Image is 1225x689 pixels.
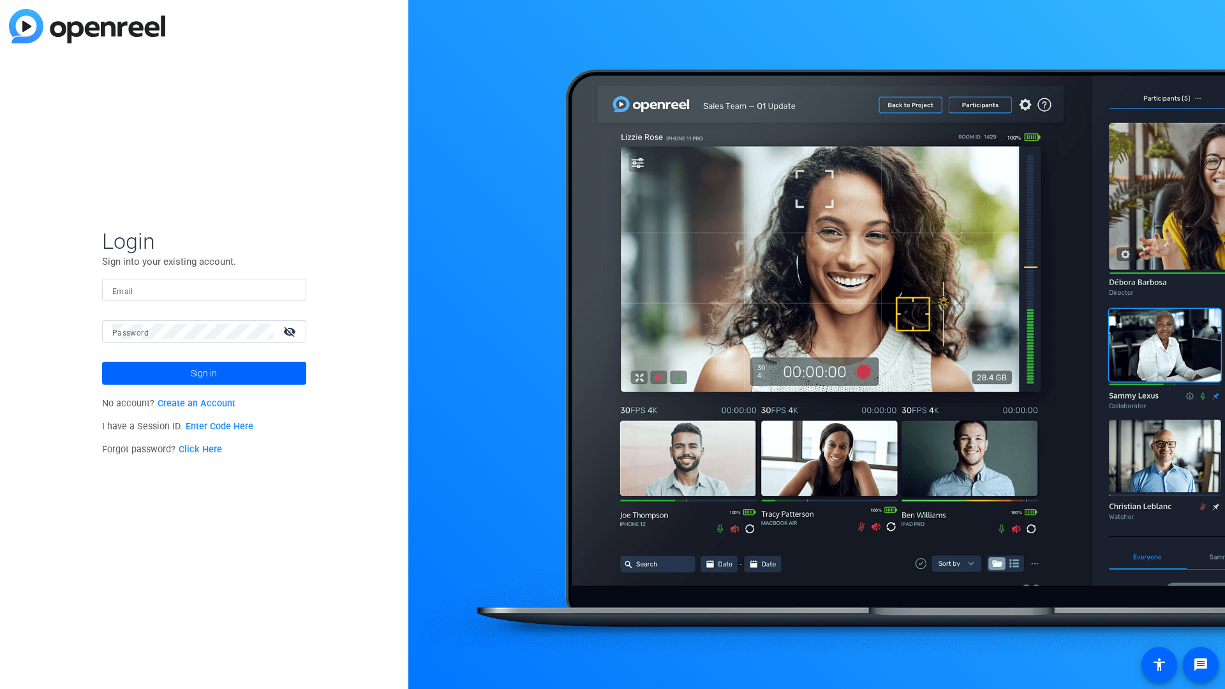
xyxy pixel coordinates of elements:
a: Enter Code Here [186,421,253,432]
img: blue-gradient.svg [9,9,165,43]
span: Sign in [191,357,217,389]
input: Enter Email Address [112,283,296,298]
a: Create an Account [158,398,235,409]
button: Sign in [102,362,306,385]
mat-icon: visibility_off [276,322,306,341]
mat-label: Password [112,329,149,337]
a: Click Here [179,444,222,455]
span: I have a Session ID. [102,421,253,432]
mat-label: Email [112,287,133,296]
span: Login [102,228,306,255]
span: Forgot password? [102,444,222,455]
mat-icon: message [1193,657,1208,672]
p: Sign into your existing account. [102,255,306,269]
span: No account? [102,398,235,409]
mat-icon: accessibility [1152,657,1167,672]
